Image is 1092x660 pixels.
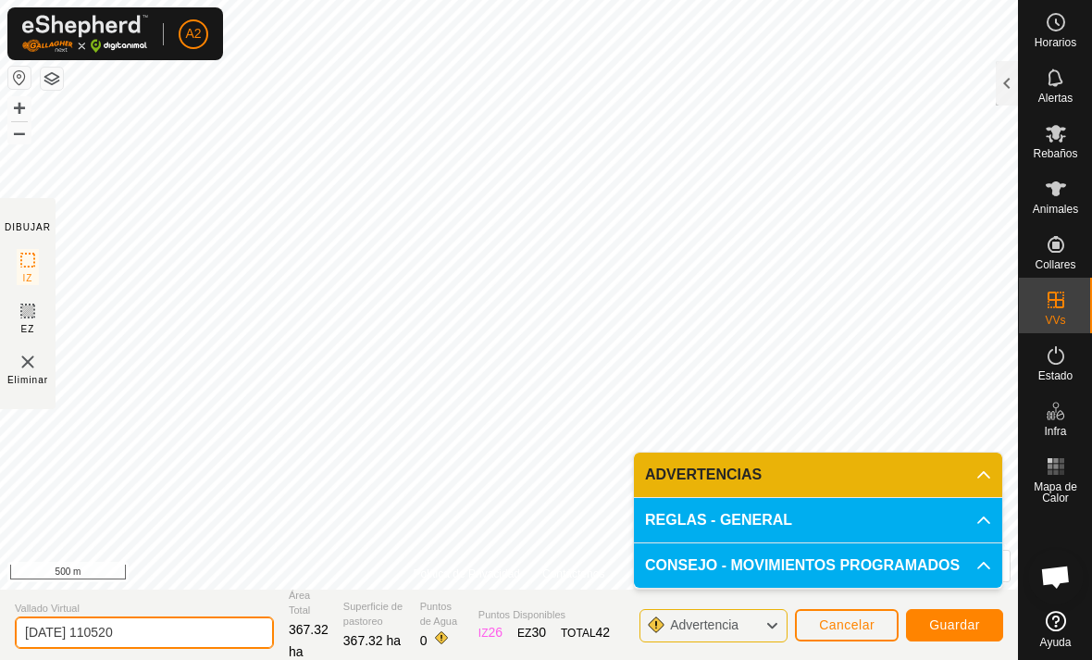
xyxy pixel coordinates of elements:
span: Estado [1038,370,1073,381]
span: 367.32 ha [343,633,401,648]
span: Collares [1035,259,1075,270]
span: 367.32 ha [289,622,329,659]
span: 26 [489,625,503,640]
span: ADVERTENCIAS [645,464,762,486]
span: 30 [531,625,546,640]
img: Logo Gallagher [22,15,148,53]
p-accordion-header: ADVERTENCIAS [634,453,1002,497]
span: VVs [1045,315,1065,326]
button: Guardar [906,609,1003,641]
span: IZ [23,271,33,285]
span: REGLAS - GENERAL [645,509,792,531]
img: VV [17,351,39,373]
span: Guardar [929,617,980,632]
div: Chat abierto [1028,549,1084,604]
button: Restablecer Mapa [8,67,31,89]
span: Cancelar [819,617,875,632]
div: EZ [517,623,546,642]
span: Eliminar [7,373,48,387]
a: Ayuda [1019,604,1092,655]
button: + [8,97,31,119]
p-accordion-header: CONSEJO - MOVIMIENTOS PROGRAMADOS [634,543,1002,588]
span: Vallado Virtual [15,601,274,616]
span: CONSEJO - MOVIMIENTOS PROGRAMADOS [645,554,960,577]
span: Horarios [1035,37,1076,48]
span: Mapa de Calor [1024,481,1087,504]
span: Rebaños [1033,148,1077,159]
span: Puntos Disponibles [478,607,610,623]
span: A2 [185,24,201,44]
button: – [8,121,31,143]
a: Política de Privacidad [414,566,520,582]
span: 0 [420,633,428,648]
span: Advertencia [670,617,738,632]
span: Área Total [289,588,329,618]
span: 42 [596,625,611,640]
span: Animales [1033,204,1078,215]
button: Cancelar [795,609,899,641]
p-accordion-header: REGLAS - GENERAL [634,498,1002,542]
span: Ayuda [1040,637,1072,648]
span: Superficie de pastoreo [343,599,405,629]
button: Capas del Mapa [41,68,63,90]
span: Infra [1044,426,1066,437]
div: IZ [478,623,503,642]
span: Alertas [1038,93,1073,104]
a: Contáctenos [542,566,604,582]
div: DIBUJAR [5,220,51,234]
span: Puntos de Agua [420,599,464,629]
div: TOTAL [561,623,610,642]
span: EZ [21,322,35,336]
